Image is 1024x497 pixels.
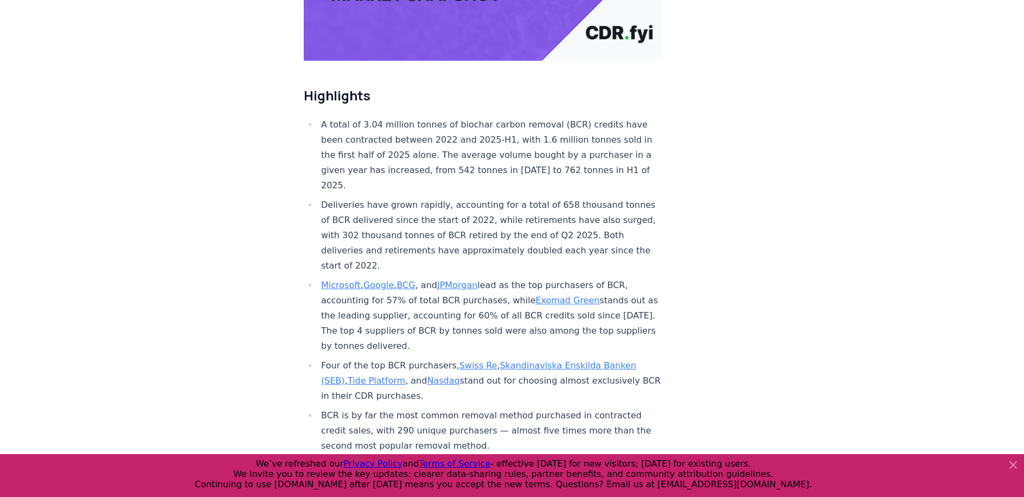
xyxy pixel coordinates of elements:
[363,280,394,290] a: Google
[348,375,405,386] a: Tide Platform
[318,117,663,193] li: A total of 3.04 million tonnes of biochar carbon removal (BCR) credits have been contracted betwe...
[318,278,663,354] li: , , , and lead as the top purchasers of BCR, accounting for 57% of total BCR purchases, while sta...
[318,197,663,273] li: Deliveries have grown rapidly, accounting for a total of 658 thousand tonnes of BCR delivered sin...
[459,360,497,371] a: Swiss Re
[318,358,663,404] li: Four of the top BCR purchasers, , , , and stand out for choosing almost exclusively BCR in their ...
[396,280,415,290] a: BCG
[318,408,663,454] li: BCR is by far the most common removal method purchased in contracted credit sales, with 290 uniqu...
[304,87,663,104] h2: Highlights
[437,280,477,290] a: JPMorgan
[535,295,599,305] a: Exomad Green
[427,375,459,386] a: Nasdaq
[321,280,361,290] a: Microsoft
